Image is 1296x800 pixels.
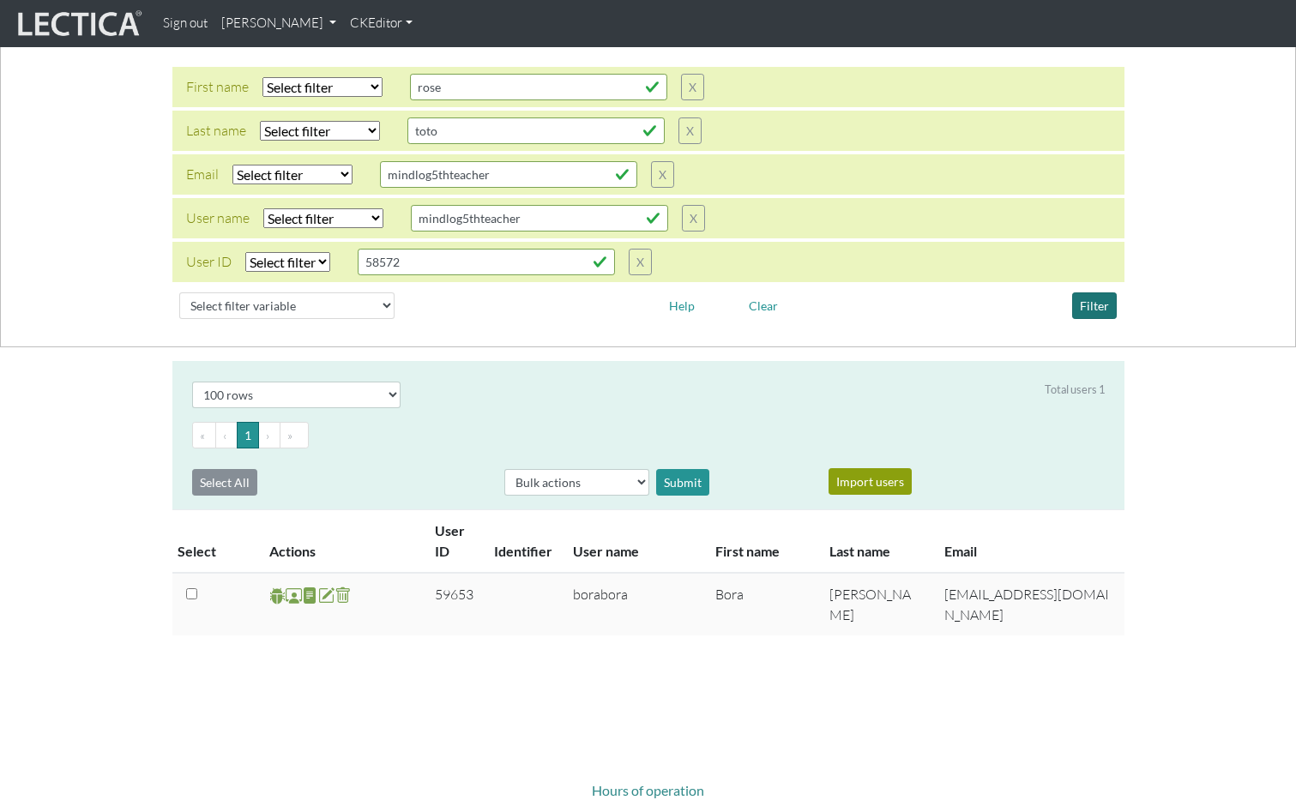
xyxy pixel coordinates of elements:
[829,468,912,495] button: Import users
[186,251,232,272] div: User ID
[1072,292,1117,319] button: Filter
[172,509,260,573] th: Select
[741,292,786,319] button: Clear
[1045,382,1105,398] div: Total users 1
[934,573,1124,635] td: [EMAIL_ADDRESS][DOMAIN_NAME]
[484,509,563,573] th: Identifier
[678,117,702,144] button: X
[237,422,259,448] button: Go to page 1
[651,161,674,188] button: X
[705,573,819,635] td: Bora
[286,586,302,605] span: Staff
[186,76,249,97] div: First name
[563,573,706,635] td: borabora
[681,74,704,100] button: X
[302,586,318,605] span: reports
[819,509,933,573] th: Last name
[934,509,1124,573] th: Email
[682,205,705,232] button: X
[156,7,214,40] a: Sign out
[656,469,709,496] div: Submit
[318,586,335,605] span: account update
[819,573,933,635] td: [PERSON_NAME]
[343,7,419,40] a: CKEditor
[192,469,257,496] button: Select All
[186,208,250,228] div: User name
[186,164,219,184] div: Email
[425,573,484,635] td: 59653
[661,295,702,311] a: Help
[14,8,142,40] img: lecticalive
[186,120,246,141] div: Last name
[214,7,343,40] a: [PERSON_NAME]
[425,509,484,573] th: User ID
[661,292,702,319] button: Help
[259,509,424,573] th: Actions
[592,782,704,798] a: Hours of operation
[192,422,1105,448] ul: Pagination
[563,509,706,573] th: User name
[335,586,351,605] span: delete
[629,249,652,275] button: X
[705,509,819,573] th: First name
